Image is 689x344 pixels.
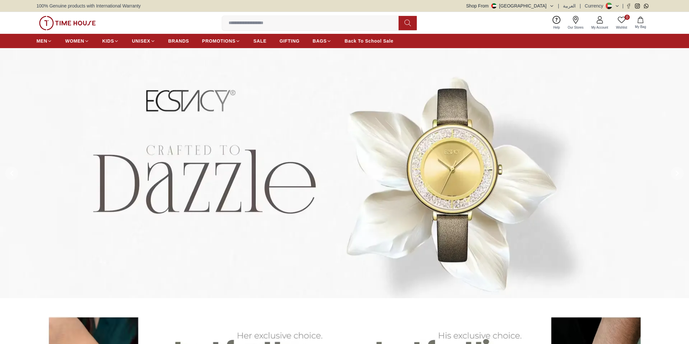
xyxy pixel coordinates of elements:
[622,3,624,9] span: |
[565,25,586,30] span: Our Stores
[644,4,649,8] a: Whatsapp
[563,3,576,9] button: العربية
[613,25,630,30] span: Wishlist
[65,38,84,44] span: WOMEN
[253,38,266,44] span: SALE
[564,15,587,31] a: Our Stores
[612,15,631,31] a: 0Wishlist
[202,38,236,44] span: PROMOTIONS
[585,3,606,9] div: Currency
[132,35,155,47] a: UNISEX
[253,35,266,47] a: SALE
[551,25,563,30] span: Help
[589,25,611,30] span: My Account
[102,35,119,47] a: KIDS
[635,4,640,8] a: Instagram
[65,35,89,47] a: WOMEN
[344,35,393,47] a: Back To School Sale
[36,3,141,9] span: 100% Genuine products with International Warranty
[491,3,497,8] img: United Arab Emirates
[466,3,554,9] button: Shop From[GEOGRAPHIC_DATA]
[102,38,114,44] span: KIDS
[168,35,189,47] a: BRANDS
[626,4,631,8] a: Facebook
[202,35,241,47] a: PROMOTIONS
[132,38,150,44] span: UNISEX
[168,38,189,44] span: BRANDS
[313,35,331,47] a: BAGS
[279,35,300,47] a: GIFTING
[631,15,650,31] button: My Bag
[279,38,300,44] span: GIFTING
[558,3,559,9] span: |
[39,16,96,30] img: ...
[313,38,327,44] span: BAGS
[36,35,52,47] a: MEN
[580,3,581,9] span: |
[344,38,393,44] span: Back To School Sale
[549,15,564,31] a: Help
[36,38,47,44] span: MEN
[625,15,630,20] span: 0
[632,24,649,29] span: My Bag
